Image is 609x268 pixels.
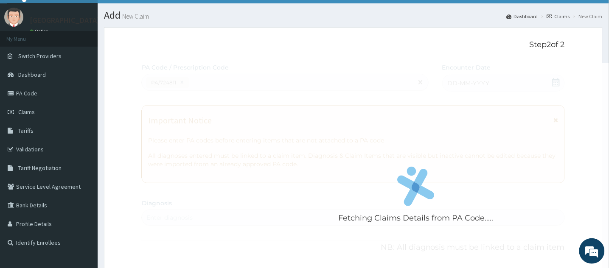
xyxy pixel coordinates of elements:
[547,13,570,20] a: Claims
[30,28,50,34] a: Online
[18,127,34,134] span: Tariffs
[16,42,34,64] img: d_794563401_company_1708531726252_794563401
[18,71,46,78] span: Dashboard
[139,4,160,25] div: Minimize live chat window
[44,47,143,59] div: Chat with us now
[18,164,62,172] span: Tariff Negotiation
[104,10,603,21] h1: Add
[18,52,62,60] span: Switch Providers
[121,13,149,20] small: New Claim
[338,213,493,224] p: Fetching Claims Details from PA Code.....
[49,80,117,166] span: We're online!
[30,17,100,24] p: [GEOGRAPHIC_DATA]
[507,13,538,20] a: Dashboard
[4,8,23,27] img: User Image
[571,13,603,20] li: New Claim
[142,40,565,50] p: Step 2 of 2
[18,108,35,116] span: Claims
[4,178,162,208] textarea: Type your message and hit 'Enter'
